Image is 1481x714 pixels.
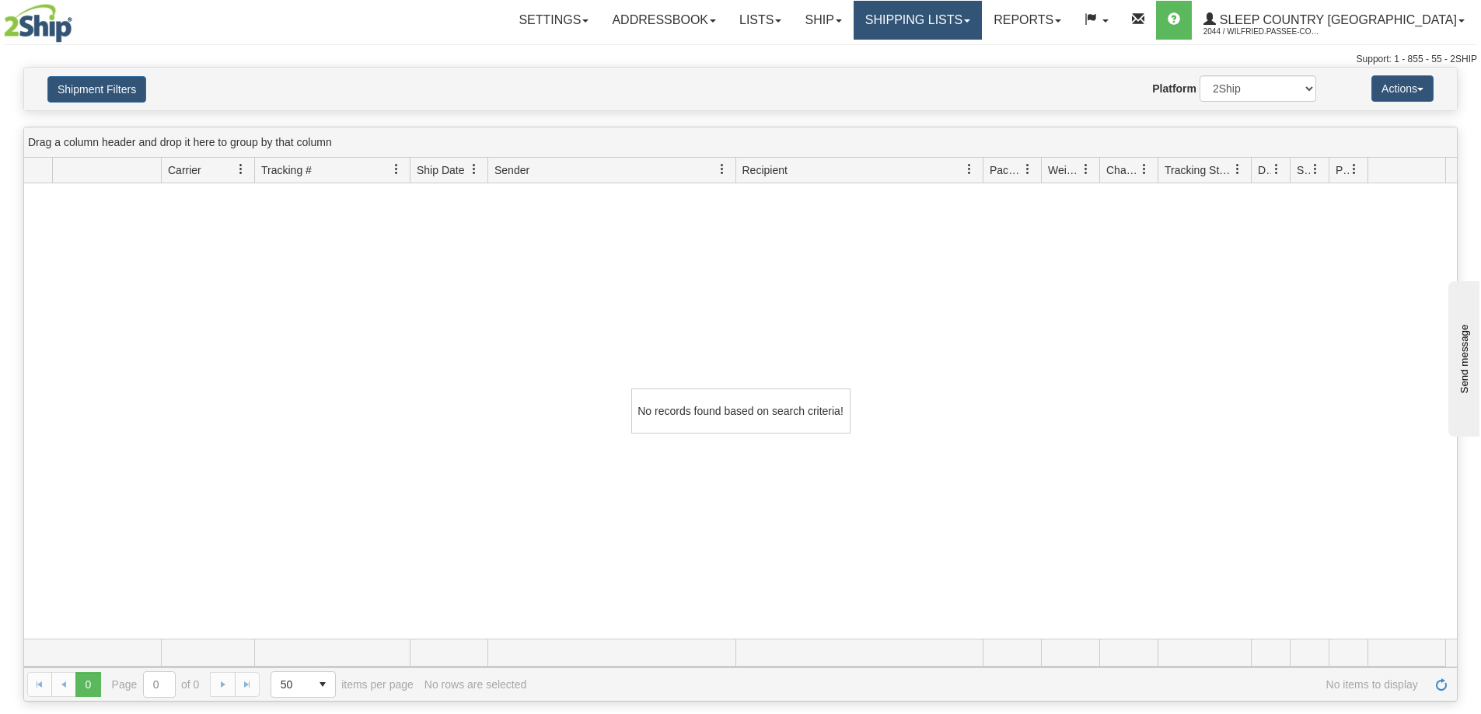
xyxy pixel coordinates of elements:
[1152,81,1196,96] label: Platform
[424,678,527,691] div: No rows are selected
[1048,162,1081,178] span: Weight
[417,162,464,178] span: Ship Date
[709,156,735,183] a: Sender filter column settings
[1258,162,1271,178] span: Delivery Status
[1429,672,1454,697] a: Refresh
[271,671,336,698] span: Page sizes drop down
[728,1,793,40] a: Lists
[310,672,335,697] span: select
[1216,13,1457,26] span: Sleep Country [GEOGRAPHIC_DATA]
[507,1,600,40] a: Settings
[1073,156,1099,183] a: Weight filter column settings
[1341,156,1367,183] a: Pickup Status filter column settings
[990,162,1022,178] span: Packages
[112,671,200,698] span: Page of 0
[24,127,1457,158] div: grid grouping header
[383,156,410,183] a: Tracking # filter column settings
[168,162,201,178] span: Carrier
[461,156,487,183] a: Ship Date filter column settings
[494,162,529,178] span: Sender
[1203,24,1320,40] span: 2044 / Wilfried.Passee-Coutrin
[631,388,851,434] div: No records found based on search criteria!
[4,53,1477,66] div: Support: 1 - 855 - 55 - 2SHIP
[1302,156,1329,183] a: Shipment Issues filter column settings
[1131,156,1158,183] a: Charge filter column settings
[537,678,1418,691] span: No items to display
[1192,1,1476,40] a: Sleep Country [GEOGRAPHIC_DATA] 2044 / Wilfried.Passee-Coutrin
[228,156,254,183] a: Carrier filter column settings
[1263,156,1290,183] a: Delivery Status filter column settings
[956,156,983,183] a: Recipient filter column settings
[1371,75,1434,102] button: Actions
[1015,156,1041,183] a: Packages filter column settings
[1445,277,1479,436] iframe: chat widget
[742,162,788,178] span: Recipient
[47,76,146,103] button: Shipment Filters
[982,1,1073,40] a: Reports
[854,1,982,40] a: Shipping lists
[1297,162,1310,178] span: Shipment Issues
[1165,162,1232,178] span: Tracking Status
[281,677,301,692] span: 50
[600,1,728,40] a: Addressbook
[261,162,312,178] span: Tracking #
[4,4,72,43] img: logo2044.jpg
[271,671,414,698] span: items per page
[1336,162,1349,178] span: Pickup Status
[1106,162,1139,178] span: Charge
[12,13,144,25] div: Send message
[75,672,100,697] span: Page 0
[1224,156,1251,183] a: Tracking Status filter column settings
[793,1,853,40] a: Ship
